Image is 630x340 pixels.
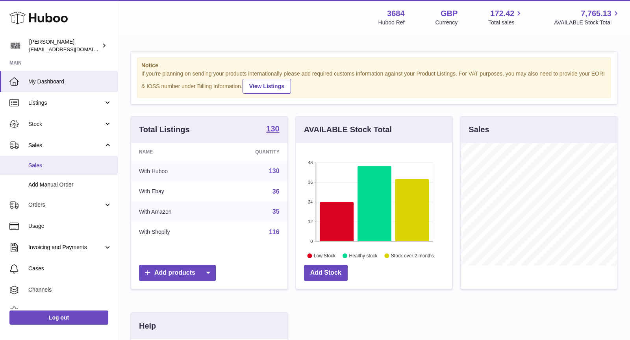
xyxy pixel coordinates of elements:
[314,253,336,259] text: Low Stock
[131,222,217,242] td: With Shopify
[131,201,217,222] td: With Amazon
[28,99,104,107] span: Listings
[141,70,607,94] div: If you're planning on sending your products internationally please add required customs informati...
[131,161,217,181] td: With Huboo
[28,78,112,85] span: My Dashboard
[308,219,313,224] text: 12
[243,79,291,94] a: View Listings
[435,19,458,26] div: Currency
[304,124,392,135] h3: AVAILABLE Stock Total
[266,125,279,133] strong: 130
[308,180,313,185] text: 36
[488,19,523,26] span: Total sales
[391,253,434,259] text: Stock over 2 months
[269,229,280,235] a: 116
[28,286,112,294] span: Channels
[554,19,621,26] span: AVAILABLE Stock Total
[131,181,217,202] td: With Ebay
[28,181,112,188] span: Add Manual Order
[29,38,100,53] div: [PERSON_NAME]
[272,188,280,195] a: 36
[28,244,104,251] span: Invoicing and Payments
[441,8,458,19] strong: GBP
[266,125,279,134] a: 130
[28,307,112,315] span: Settings
[469,124,489,135] h3: Sales
[9,310,108,325] a: Log out
[9,40,21,52] img: theinternationalventure@gmail.com
[308,200,313,204] text: 24
[28,201,104,209] span: Orders
[308,160,313,165] text: 48
[349,253,378,259] text: Healthy stock
[310,239,313,244] text: 0
[269,168,280,174] a: 130
[378,19,405,26] div: Huboo Ref
[28,120,104,128] span: Stock
[387,8,405,19] strong: 3684
[28,142,104,149] span: Sales
[304,265,348,281] a: Add Stock
[29,46,116,52] span: [EMAIL_ADDRESS][DOMAIN_NAME]
[488,8,523,26] a: 172.42 Total sales
[139,124,190,135] h3: Total Listings
[554,8,621,26] a: 7,765.13 AVAILABLE Stock Total
[28,162,112,169] span: Sales
[581,8,611,19] span: 7,765.13
[28,222,112,230] span: Usage
[490,8,514,19] span: 172.42
[272,208,280,215] a: 35
[131,143,217,161] th: Name
[139,321,156,331] h3: Help
[28,265,112,272] span: Cases
[139,265,216,281] a: Add products
[217,143,287,161] th: Quantity
[141,62,607,69] strong: Notice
